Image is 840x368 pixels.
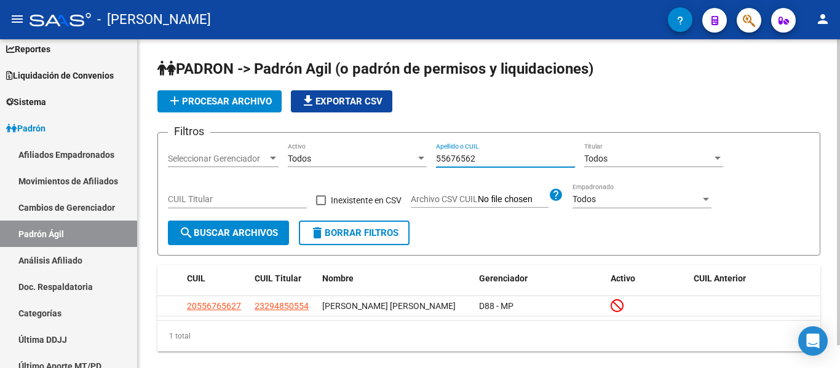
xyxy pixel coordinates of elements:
mat-icon: help [549,187,563,202]
span: Sistema [6,95,46,109]
mat-icon: add [167,93,182,108]
h3: Filtros [168,123,210,140]
span: Procesar archivo [167,96,272,107]
span: CUIL [187,273,205,283]
span: CUIL Anterior [694,273,746,283]
mat-icon: delete [310,225,325,240]
span: D88 - MP [479,301,513,311]
span: - [PERSON_NAME] [97,6,211,33]
span: Todos [573,194,596,204]
datatable-header-cell: CUIL Anterior [689,265,821,292]
datatable-header-cell: Nombre [317,265,474,292]
span: Activo [611,273,635,283]
span: Inexistente en CSV [331,193,402,208]
span: PADRON -> Padrón Agil (o padrón de permisos y liquidaciones) [157,60,593,77]
span: Padrón [6,122,46,135]
span: Borrar Filtros [310,227,398,238]
mat-icon: person [815,12,830,26]
mat-icon: file_download [301,93,315,108]
datatable-header-cell: Gerenciador [474,265,606,292]
datatable-header-cell: CUIL [182,265,250,292]
span: 23294850554 [255,301,309,311]
mat-icon: menu [10,12,25,26]
span: Seleccionar Gerenciador [168,154,267,164]
span: Todos [288,154,311,163]
span: Gerenciador [479,273,528,283]
span: Exportar CSV [301,96,382,107]
button: Borrar Filtros [299,221,410,245]
span: 20556765627 [187,301,241,311]
span: CUIL Titular [255,273,301,283]
button: Buscar Archivos [168,221,289,245]
mat-icon: search [179,225,194,240]
span: Archivo CSV CUIL [411,194,478,204]
datatable-header-cell: CUIL Titular [250,265,317,292]
button: Exportar CSV [291,90,392,112]
div: Open Intercom Messenger [798,326,828,356]
span: Buscar Archivos [179,227,278,238]
button: Procesar archivo [157,90,282,112]
input: Archivo CSV CUIL [478,194,549,205]
span: Nombre [322,273,354,283]
span: [PERSON_NAME] [PERSON_NAME] [322,301,456,311]
span: Liquidación de Convenios [6,69,114,82]
span: Todos [584,154,608,163]
span: Reportes [6,42,50,56]
datatable-header-cell: Activo [606,265,689,292]
div: 1 total [157,321,820,351]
